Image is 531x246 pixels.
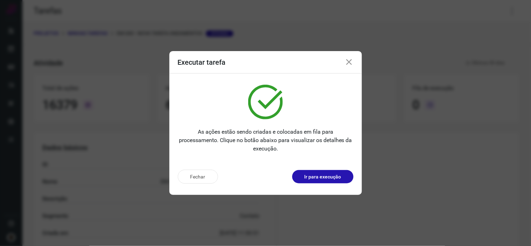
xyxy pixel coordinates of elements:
[178,58,226,66] h3: Executar tarefa
[178,170,218,184] button: Fechar
[248,85,283,119] img: verified.svg
[305,173,341,181] p: Ir para execução
[292,170,354,183] button: Ir para execução
[178,128,354,153] p: As ações estão sendo criadas e colocadas em fila para processamento. Clique no botão abaixo para ...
